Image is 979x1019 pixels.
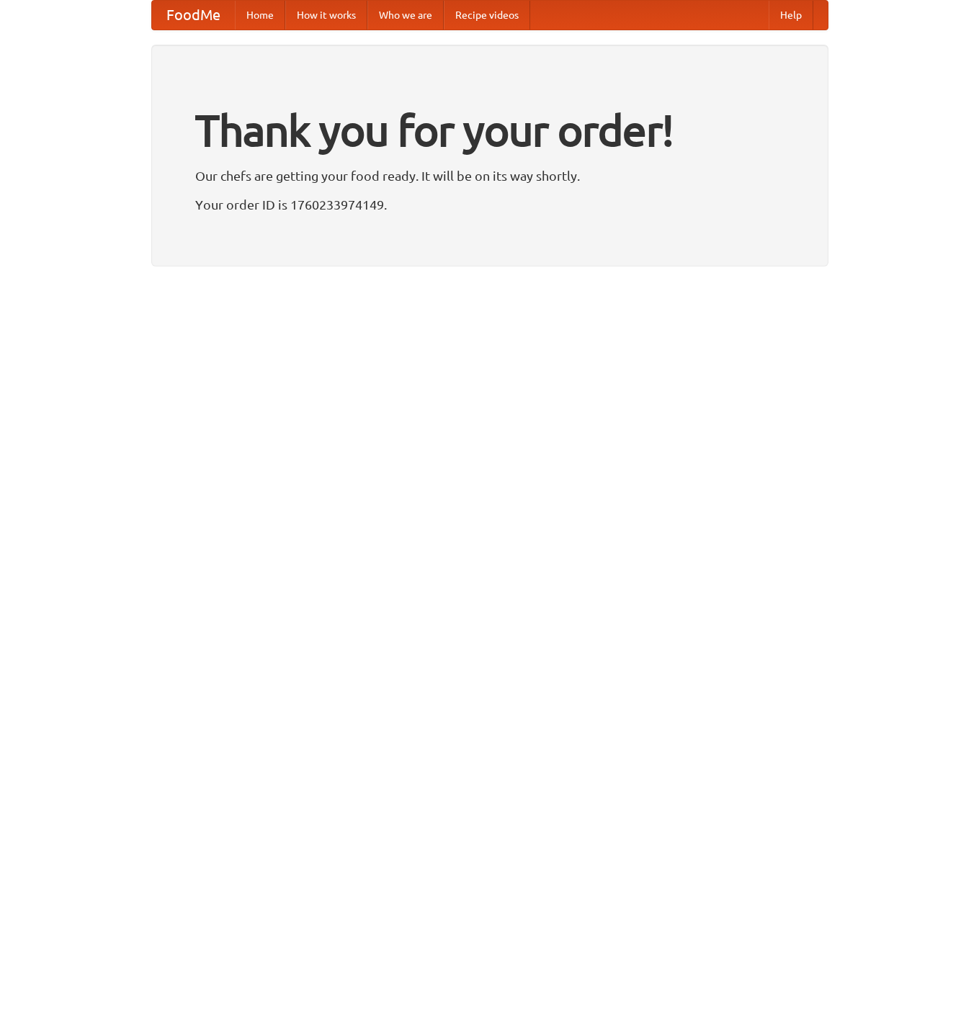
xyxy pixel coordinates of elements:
a: How it works [285,1,367,30]
a: Who we are [367,1,444,30]
a: Recipe videos [444,1,530,30]
p: Your order ID is 1760233974149. [195,194,784,215]
h1: Thank you for your order! [195,96,784,165]
a: FoodMe [152,1,235,30]
a: Help [769,1,813,30]
a: Home [235,1,285,30]
p: Our chefs are getting your food ready. It will be on its way shortly. [195,165,784,187]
